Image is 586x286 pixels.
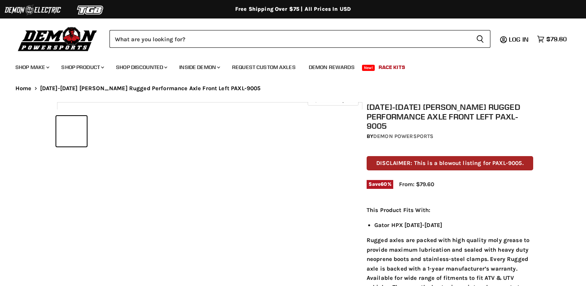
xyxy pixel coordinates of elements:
[226,59,301,75] a: Request Custom Axles
[15,85,32,92] a: Home
[533,34,571,45] a: $79.60
[62,3,120,17] img: TGB Logo 2
[367,156,533,170] p: DISCLAIMER: This is a blowout listing for PAXL-9005.
[367,180,393,188] span: Save %
[110,59,172,75] a: Shop Discounted
[10,56,565,75] ul: Main menu
[470,30,490,48] button: Search
[4,3,62,17] img: Demon Electric Logo 2
[109,30,490,48] form: Product
[373,59,411,75] a: Race Kits
[10,59,54,75] a: Shop Make
[505,36,533,43] a: Log in
[362,65,375,71] span: New!
[56,59,109,75] a: Shop Product
[546,35,567,43] span: $79.60
[367,205,533,215] p: This Product Fits With:
[40,85,261,92] span: [DATE]-[DATE] [PERSON_NAME] Rugged Performance Axle Front Left PAXL-9005
[374,220,533,230] li: Gator HPX [DATE]-[DATE]
[173,59,225,75] a: Inside Demon
[56,116,87,146] button: 2010-2013 John Deere Rugged Performance Axle Front Left PAXL-9005 thumbnail
[373,133,433,140] a: Demon Powersports
[509,35,529,43] span: Log in
[381,181,387,187] span: 60
[399,181,434,188] span: From: $79.60
[109,30,470,48] input: Search
[15,25,100,52] img: Demon Powersports
[367,102,533,131] h1: [DATE]-[DATE] [PERSON_NAME] Rugged Performance Axle Front Left PAXL-9005
[312,97,354,103] span: Click to expand
[367,132,533,141] div: by
[303,59,360,75] a: Demon Rewards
